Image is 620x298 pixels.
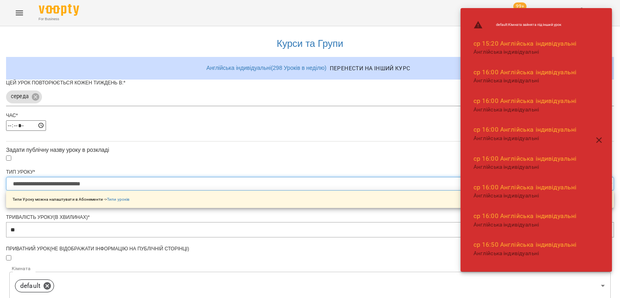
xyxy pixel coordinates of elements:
div: Тривалість уроку(в хвилинах) [6,214,614,221]
div: default [15,279,54,292]
a: ср 16:00 Англійська індивідуальні [473,212,577,220]
a: ср 15:20 Англійська індивідуальні [473,40,577,47]
a: ср 16:50 Англійська індивідуальні [473,241,577,248]
button: Перенести на інший курс [327,61,414,76]
p: Англійська індивідуальні [473,163,577,171]
a: Англійська індивідуальні ( 298 Уроків в неділю ) [206,65,326,71]
p: default [20,281,40,291]
div: середа [6,90,42,103]
p: Типи Уроку можна налаштувати в Абонементи -> [13,196,130,202]
div: Тип Уроку [6,169,614,176]
a: ср 16:00 Англійська індивідуальні [473,68,577,76]
p: Англійська індивідуальні [473,48,577,56]
a: ср 16:00 Англійська індивідуальні [473,126,577,133]
p: Англійська індивідуальні [473,134,577,143]
div: Задати публічну назву уроку в розкладі [6,146,614,154]
li: default : Кімната зайнята під інший урок [467,17,583,33]
div: Цей урок повторюється кожен тиждень в: [6,80,614,86]
span: середа [6,93,34,101]
img: Voopty Logo [39,4,79,16]
div: Час [6,112,614,119]
button: Menu [10,3,29,23]
span: 99+ [513,2,527,10]
a: ср 16:00 Англійська індивідуальні [473,155,577,162]
p: Англійська індивідуальні [473,106,577,114]
p: Англійська індивідуальні [473,221,577,229]
a: Типи уроків [107,197,130,201]
div: Приватний урок(не відображати інформацію на публічній сторінці) [6,246,614,252]
a: ср 16:00 Англійська індивідуальні [473,97,577,105]
p: Англійська індивідуальні [473,77,577,85]
p: Англійська індивідуальні [473,250,577,258]
span: Перенести на інший курс [330,63,411,73]
p: Англійська індивідуальні [473,192,577,200]
h3: Курси та Групи [10,38,610,49]
a: ср 16:00 Англійська індивідуальні [473,183,577,191]
div: середа [6,88,614,106]
span: For Business [39,17,79,22]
